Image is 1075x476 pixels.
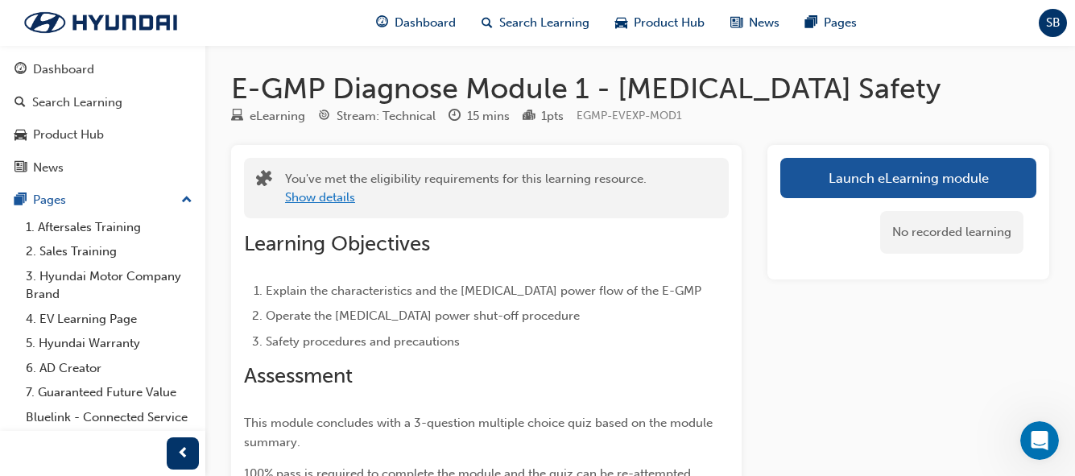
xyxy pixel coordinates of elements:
a: News [6,153,199,183]
a: 6. AD Creator [19,356,199,381]
span: Search Learning [499,14,589,32]
a: 4. EV Learning Page [19,307,199,332]
span: Learning resource code [577,109,682,122]
a: search-iconSearch Learning [469,6,602,39]
a: Dashboard [6,55,199,85]
span: Safety procedures and precautions [266,334,460,349]
button: Pages [6,185,199,215]
div: eLearning [250,107,305,126]
div: 15 mins [467,107,510,126]
a: Bluelink - Connected Service [19,405,199,430]
span: search-icon [14,96,26,110]
div: News [33,159,64,177]
span: pages-icon [805,13,817,33]
span: puzzle-icon [256,172,272,190]
button: Show details [285,188,355,207]
span: learningResourceType_ELEARNING-icon [231,110,243,124]
span: car-icon [615,13,627,33]
button: DashboardSearch LearningProduct HubNews [6,52,199,185]
a: 5. Hyundai Warranty [19,331,199,356]
span: pages-icon [14,193,27,208]
span: Operate the [MEDICAL_DATA] power shut-off procedure [266,308,580,323]
a: 3. Hyundai Motor Company Brand [19,264,199,307]
span: SB [1046,14,1061,32]
div: You've met the eligibility requirements for this learning resource. [285,170,647,206]
span: target-icon [318,110,330,124]
span: news-icon [14,161,27,176]
span: prev-icon [177,444,189,464]
span: clock-icon [449,110,461,124]
span: Product Hub [634,14,705,32]
a: 7. Guaranteed Future Value [19,380,199,405]
a: 1. Aftersales Training [19,215,199,240]
span: This module concludes with a 3-question multiple choice quiz based on the module summary. [244,416,716,449]
button: SB [1039,9,1067,37]
img: Trak [8,6,193,39]
span: search-icon [482,13,493,33]
span: Explain the characteristics and the [MEDICAL_DATA] power flow of the E-GMP [266,284,701,298]
span: news-icon [730,13,742,33]
a: 2. Sales Training [19,239,199,264]
span: Assessment [244,363,353,388]
a: Launch eLearning module [780,158,1036,198]
a: Connex - Digital Customer Experience Management [19,429,199,472]
a: Search Learning [6,88,199,118]
div: Duration [449,106,510,126]
div: Pages [33,191,66,209]
a: pages-iconPages [792,6,870,39]
div: Dashboard [33,60,94,79]
span: guage-icon [376,13,388,33]
span: Pages [824,14,857,32]
span: podium-icon [523,110,535,124]
span: car-icon [14,128,27,143]
a: car-iconProduct Hub [602,6,717,39]
div: Stream: Technical [337,107,436,126]
span: guage-icon [14,63,27,77]
iframe: Intercom live chat [1020,421,1059,460]
div: Product Hub [33,126,104,144]
div: 1 pts [541,107,564,126]
div: Stream [318,106,436,126]
span: Dashboard [395,14,456,32]
div: No recorded learning [880,211,1023,254]
h1: E-GMP Diagnose Module 1 - [MEDICAL_DATA] Safety [231,71,1049,106]
span: Learning Objectives [244,231,430,256]
a: news-iconNews [717,6,792,39]
a: Product Hub [6,120,199,150]
a: guage-iconDashboard [363,6,469,39]
span: up-icon [181,190,192,211]
span: News [749,14,779,32]
div: Points [523,106,564,126]
div: Search Learning [32,93,122,112]
div: Type [231,106,305,126]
